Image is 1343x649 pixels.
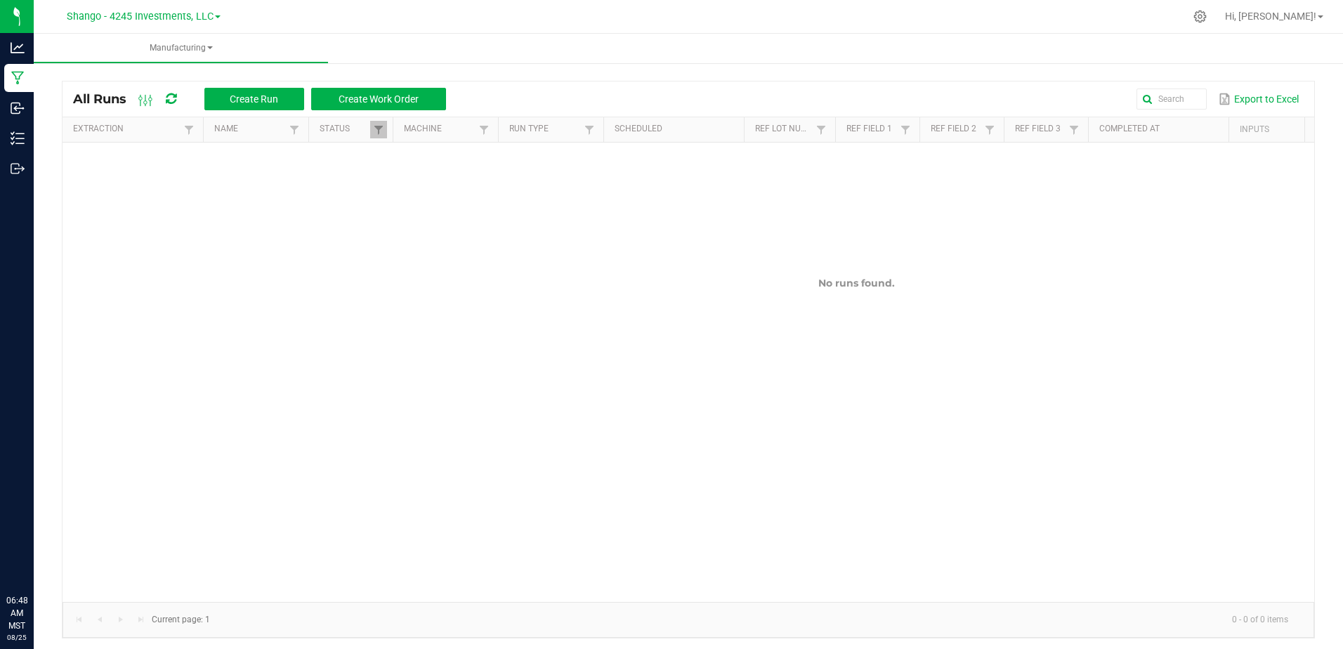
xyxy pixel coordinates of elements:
[509,124,580,135] a: Run TypeSortable
[204,88,304,110] button: Create Run
[931,124,981,135] a: Ref Field 2Sortable
[11,71,25,85] inline-svg: Manufacturing
[6,632,27,643] p: 08/25
[67,11,214,22] span: Shango - 4245 Investments, LLC
[370,121,387,138] a: Filter
[1215,87,1302,111] button: Export to Excel
[320,124,369,135] a: StatusSortable
[1136,88,1207,110] input: Search
[615,124,738,135] a: ScheduledSortable
[813,121,830,138] a: Filter
[34,34,328,63] a: Manufacturing
[1225,11,1316,22] span: Hi, [PERSON_NAME]!
[11,162,25,176] inline-svg: Outbound
[214,124,285,135] a: NameSortable
[476,121,492,138] a: Filter
[34,42,328,54] span: Manufacturing
[897,121,914,138] a: Filter
[1015,124,1065,135] a: Ref Field 3Sortable
[230,93,278,105] span: Create Run
[63,602,1314,638] kendo-pager: Current page: 1
[11,41,25,55] inline-svg: Analytics
[581,121,598,138] a: Filter
[1099,124,1223,135] a: Completed AtSortable
[981,121,998,138] a: Filter
[11,131,25,145] inline-svg: Inventory
[11,101,25,115] inline-svg: Inbound
[1191,10,1209,23] div: Manage settings
[286,121,303,138] a: Filter
[311,88,446,110] button: Create Work Order
[218,608,1299,631] kendo-pager-info: 0 - 0 of 0 items
[6,594,27,632] p: 06:48 AM MST
[73,87,457,111] div: All Runs
[14,537,56,579] iframe: Resource center
[404,124,475,135] a: MachineSortable
[755,124,812,135] a: Ref Lot NumberSortable
[1066,121,1082,138] a: Filter
[73,124,180,135] a: ExtractionSortable
[181,121,197,138] a: Filter
[339,93,419,105] span: Create Work Order
[846,124,896,135] a: Ref Field 1Sortable
[818,277,895,289] span: No runs found.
